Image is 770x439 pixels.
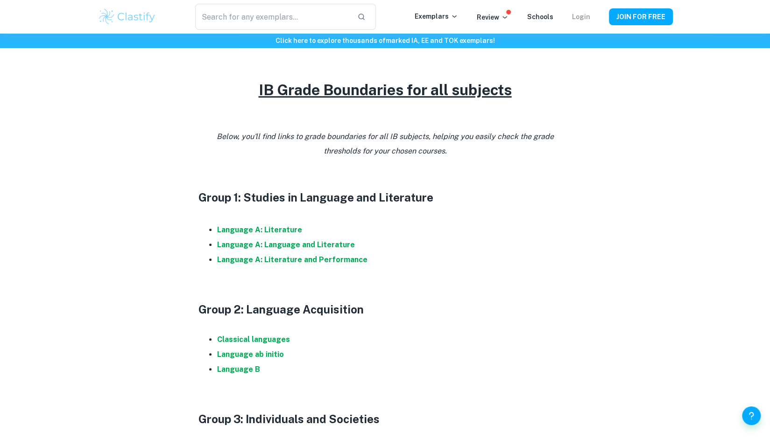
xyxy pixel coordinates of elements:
img: Clastify logo [98,7,157,26]
button: JOIN FOR FREE [609,8,673,25]
a: Schools [527,13,553,21]
a: Login [572,13,590,21]
i: Below, you'll find links to grade boundaries for all IB subjects, helping you easily check the gr... [217,132,554,155]
input: Search for any exemplars... [195,4,349,30]
h3: Group 1: Studies in Language and Literature [198,189,572,206]
p: Exemplars [415,11,458,21]
u: IB Grade Boundaries for all subjects [259,81,512,98]
a: Language ab initio [217,350,284,359]
a: Language A: Literature and Performance [217,255,367,264]
h3: Group 2: Language Acquisition [198,301,572,318]
a: Classical languages [217,335,290,344]
a: Language A: Literature [217,225,302,234]
p: Review [477,12,509,22]
h6: Click here to explore thousands of marked IA, EE and TOK exemplars ! [2,35,768,46]
h3: Group 3: Individuals and Societies [198,411,572,427]
a: Language A: Language and Literature [217,240,355,249]
a: Language B [217,365,260,374]
button: Help and Feedback [742,406,761,425]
